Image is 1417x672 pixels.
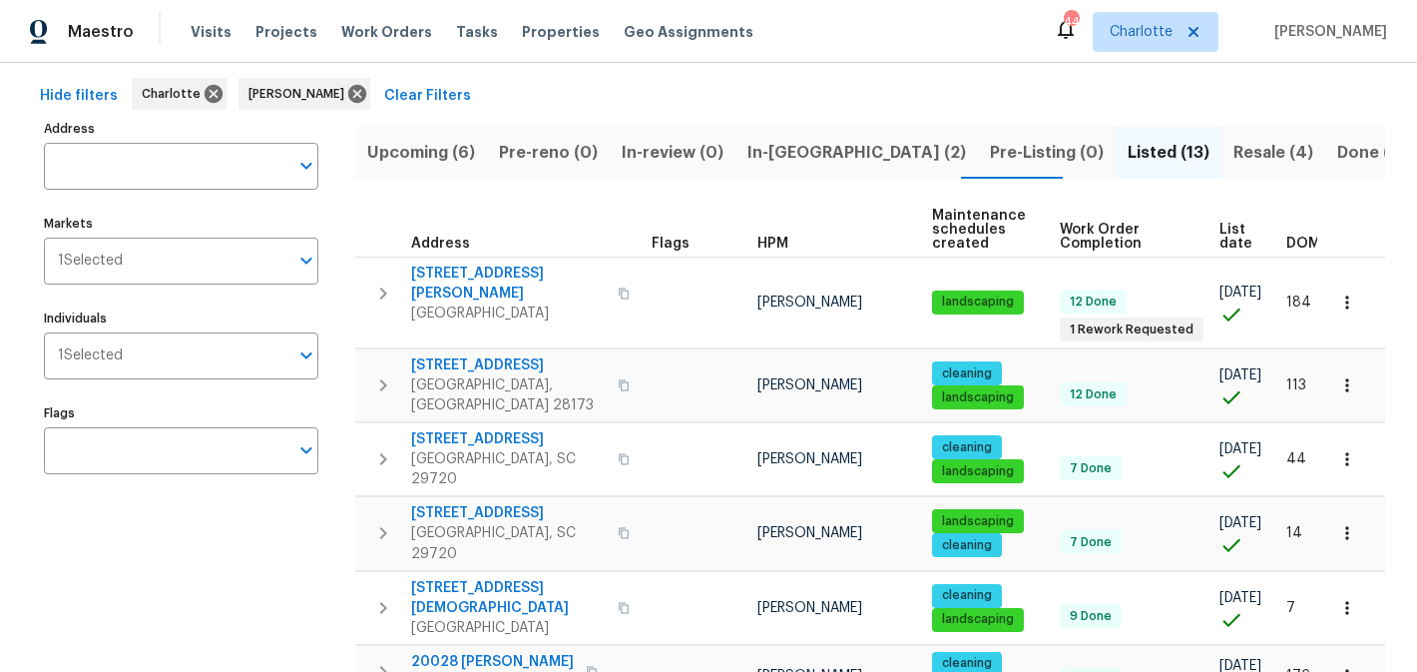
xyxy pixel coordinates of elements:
span: [DATE] [1219,368,1261,382]
span: Projects [255,22,317,42]
span: Clear Filters [384,84,471,109]
span: [STREET_ADDRESS] [411,503,606,523]
span: [DATE] [1219,442,1261,456]
span: 9 Done [1062,608,1120,625]
span: Properties [522,22,600,42]
span: [PERSON_NAME] [248,84,352,104]
span: landscaping [934,513,1022,530]
div: [PERSON_NAME] [238,78,370,110]
span: [GEOGRAPHIC_DATA], SC 29720 [411,449,606,489]
span: Maintenance schedules created [932,209,1026,251]
button: Open [292,341,320,369]
span: landscaping [934,389,1022,406]
span: [STREET_ADDRESS] [411,355,606,375]
span: Hide filters [40,84,118,109]
button: Hide filters [32,78,126,115]
span: Charlotte [142,84,209,104]
span: Charlotte [1110,22,1173,42]
span: Flags [652,237,690,251]
span: In-review (0) [622,139,723,167]
div: 44 [1064,12,1078,32]
button: Open [292,247,320,275]
span: [GEOGRAPHIC_DATA], [GEOGRAPHIC_DATA] 28173 [411,375,606,415]
button: Open [292,436,320,464]
span: 1 Selected [58,347,123,364]
span: 7 [1286,601,1295,615]
label: Markets [44,218,318,230]
span: cleaning [934,365,1000,382]
span: 7 Done [1062,534,1120,551]
span: Pre-Listing (0) [990,139,1104,167]
span: landscaping [934,463,1022,480]
span: Pre-reno (0) [499,139,598,167]
span: Listed (13) [1128,139,1209,167]
span: 1 Rework Requested [1062,322,1201,338]
div: Charlotte [132,78,227,110]
span: [DATE] [1219,516,1261,530]
span: [DATE] [1219,286,1261,300]
span: [GEOGRAPHIC_DATA] [411,304,606,324]
span: DOM [1286,237,1320,251]
span: cleaning [934,537,1000,554]
span: [STREET_ADDRESS][DEMOGRAPHIC_DATA] [411,578,606,618]
label: Flags [44,407,318,419]
span: cleaning [934,655,1000,672]
span: landscaping [934,294,1022,311]
span: [PERSON_NAME] [1266,22,1387,42]
span: In-[GEOGRAPHIC_DATA] (2) [747,139,966,167]
label: Address [44,123,318,135]
span: cleaning [934,587,1000,604]
span: landscaping [934,611,1022,628]
span: [PERSON_NAME] [757,601,862,615]
span: Work Order Completion [1060,223,1185,251]
label: Individuals [44,313,318,325]
span: Visits [191,22,232,42]
span: Work Orders [341,22,432,42]
span: Upcoming (6) [367,139,475,167]
span: 12 Done [1062,294,1125,311]
span: List date [1219,223,1252,251]
span: Address [411,237,470,251]
button: Open [292,152,320,180]
span: [GEOGRAPHIC_DATA] [411,618,606,638]
span: [GEOGRAPHIC_DATA], SC 29720 [411,523,606,563]
span: 7 Done [1062,460,1120,477]
span: [DATE] [1219,591,1261,605]
span: 12 Done [1062,386,1125,403]
span: 20028 [PERSON_NAME] [411,652,574,672]
span: Resale (4) [1233,139,1313,167]
span: 14 [1286,526,1302,540]
span: 1 Selected [58,253,123,270]
span: HPM [757,237,788,251]
span: 44 [1286,452,1306,466]
span: cleaning [934,439,1000,456]
span: Maestro [68,22,134,42]
span: [STREET_ADDRESS] [411,429,606,449]
span: [STREET_ADDRESS][PERSON_NAME] [411,264,606,304]
button: Clear Filters [376,78,479,115]
span: [PERSON_NAME] [757,296,862,310]
span: [PERSON_NAME] [757,378,862,392]
span: Tasks [456,25,498,39]
span: Geo Assignments [624,22,753,42]
span: [PERSON_NAME] [757,452,862,466]
span: 113 [1286,378,1306,392]
span: 184 [1286,296,1311,310]
span: [PERSON_NAME] [757,526,862,540]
